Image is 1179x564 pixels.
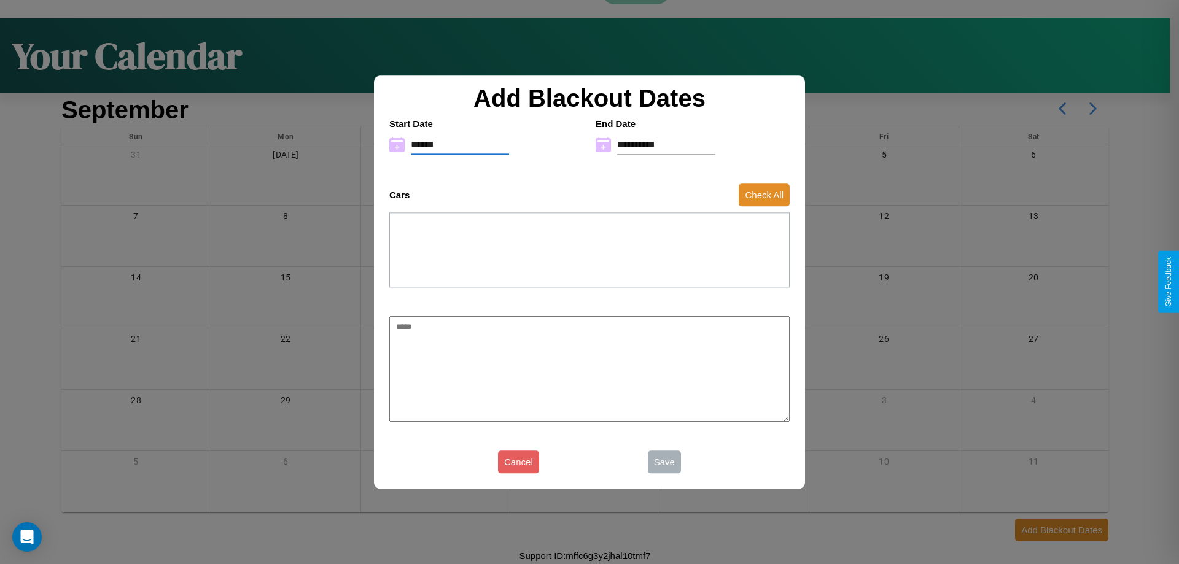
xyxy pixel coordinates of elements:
[383,85,796,112] h2: Add Blackout Dates
[739,183,790,206] button: Check All
[389,190,410,200] h4: Cars
[389,118,583,129] h4: Start Date
[12,522,42,552] div: Open Intercom Messenger
[498,450,539,473] button: Cancel
[596,118,790,129] h4: End Date
[1164,257,1173,307] div: Give Feedback
[648,450,681,473] button: Save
